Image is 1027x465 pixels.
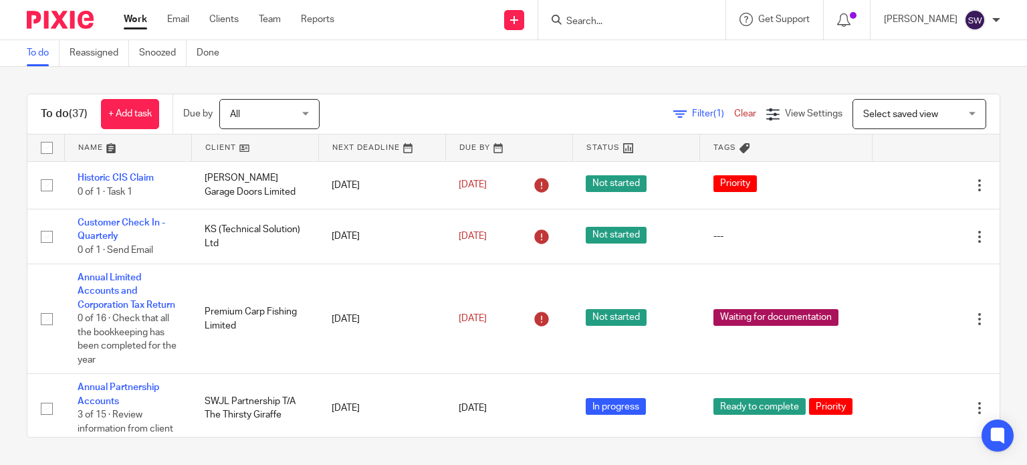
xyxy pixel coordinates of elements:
[167,13,189,26] a: Email
[734,109,756,118] a: Clear
[69,108,88,119] span: (37)
[713,309,838,326] span: Waiting for documentation
[459,403,487,413] span: [DATE]
[318,264,445,374] td: [DATE]
[785,109,842,118] span: View Settings
[78,173,154,183] a: Historic CIS Claim
[191,209,318,264] td: KS (Technical Solution) Ltd
[41,107,88,121] h1: To do
[586,309,647,326] span: Not started
[884,13,957,26] p: [PERSON_NAME]
[863,110,938,119] span: Select saved view
[565,16,685,28] input: Search
[713,229,859,243] div: ---
[259,13,281,26] a: Team
[758,15,810,24] span: Get Support
[209,13,239,26] a: Clients
[78,410,173,434] span: 3 of 15 · Review information from client
[78,314,177,365] span: 0 of 16 · Check that all the bookkeeping has been completed for the year
[713,144,736,151] span: Tags
[713,398,806,415] span: Ready to complete
[78,218,165,241] a: Customer Check In - Quarterly
[459,314,487,324] span: [DATE]
[124,13,147,26] a: Work
[318,374,445,443] td: [DATE]
[459,231,487,241] span: [DATE]
[586,175,647,192] span: Not started
[70,40,129,66] a: Reassigned
[78,187,132,197] span: 0 of 1 · Task 1
[586,398,646,415] span: In progress
[78,246,153,255] span: 0 of 1 · Send Email
[318,161,445,209] td: [DATE]
[713,109,724,118] span: (1)
[301,13,334,26] a: Reports
[692,109,734,118] span: Filter
[27,40,60,66] a: To do
[139,40,187,66] a: Snoozed
[459,181,487,190] span: [DATE]
[27,11,94,29] img: Pixie
[713,175,757,192] span: Priority
[191,161,318,209] td: [PERSON_NAME] Garage Doors Limited
[78,383,159,405] a: Annual Partnership Accounts
[197,40,229,66] a: Done
[230,110,240,119] span: All
[586,227,647,244] span: Not started
[809,398,852,415] span: Priority
[191,374,318,443] td: SWJL Partnership T/A The Thirsty Giraffe
[183,107,213,120] p: Due by
[191,264,318,374] td: Premium Carp Fishing Limited
[101,99,159,129] a: + Add task
[318,209,445,264] td: [DATE]
[964,9,986,31] img: svg%3E
[78,273,175,310] a: Annual Limited Accounts and Corporation Tax Return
